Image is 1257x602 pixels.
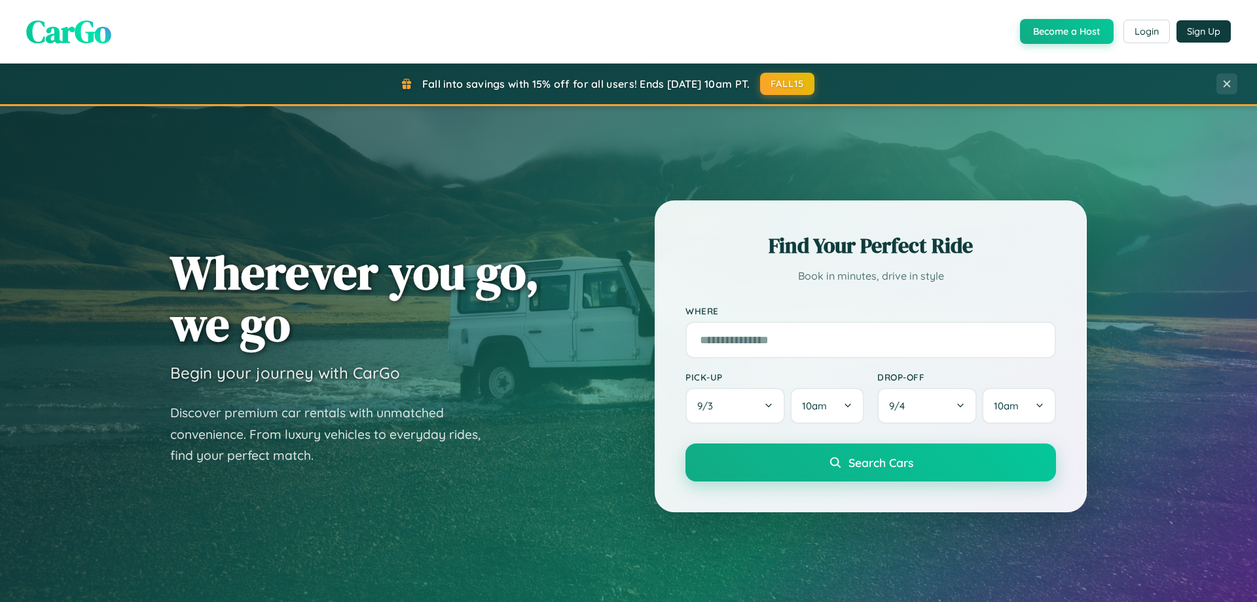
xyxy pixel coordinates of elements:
[697,400,720,412] span: 9 / 3
[685,231,1056,260] h2: Find Your Perfect Ride
[26,10,111,53] span: CarGo
[877,388,977,424] button: 9/4
[170,402,498,466] p: Discover premium car rentals with unmatched convenience. From luxury vehicles to everyday rides, ...
[685,388,785,424] button: 9/3
[1020,19,1114,44] button: Become a Host
[685,267,1056,286] p: Book in minutes, drive in style
[170,246,539,350] h1: Wherever you go, we go
[422,77,750,90] span: Fall into savings with 15% off for all users! Ends [DATE] 10am PT.
[685,443,1056,481] button: Search Cars
[1176,20,1231,43] button: Sign Up
[848,455,913,470] span: Search Cars
[994,400,1019,412] span: 10am
[889,400,911,412] span: 9 / 4
[877,371,1056,383] label: Drop-off
[982,388,1056,424] button: 10am
[790,388,864,424] button: 10am
[685,371,864,383] label: Pick-up
[1123,20,1170,43] button: Login
[685,305,1056,316] label: Where
[760,73,815,95] button: FALL15
[170,363,400,383] h3: Begin your journey with CarGo
[802,400,827,412] span: 10am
